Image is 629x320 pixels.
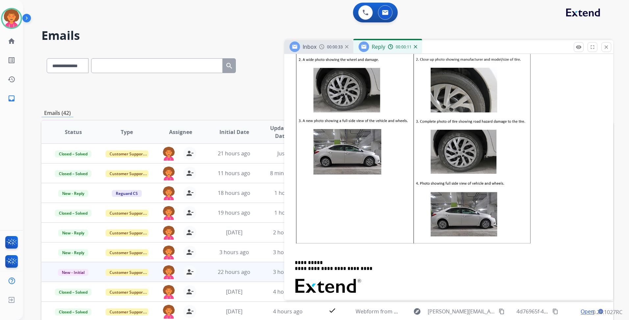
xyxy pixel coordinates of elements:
[169,128,192,136] span: Assignee
[162,226,175,240] img: agent-avatar
[41,29,613,42] h2: Emails
[8,94,15,102] mat-icon: inbox
[413,307,421,315] mat-icon: explore
[218,150,250,157] span: 21 hours ago
[162,206,175,220] img: agent-avatar
[226,288,242,295] span: [DATE]
[592,308,622,316] p: 0.20.1027RC
[219,249,249,256] span: 3 hours ago
[327,44,343,50] span: 00:00:33
[55,308,91,315] span: Closed – Solved
[277,150,298,157] span: Just now
[186,268,194,276] mat-icon: person_remove
[58,229,88,236] span: New - Reply
[55,150,91,157] span: Closed – Solved
[186,248,194,256] mat-icon: person_remove
[65,128,82,136] span: Status
[576,44,582,50] mat-icon: remove_red_eye
[162,186,175,200] img: agent-avatar
[106,229,148,236] span: Customer Support
[112,190,142,197] span: Reguard CS
[219,128,249,136] span: Initial Date
[273,249,303,256] span: 3 hours ago
[186,307,194,315] mat-icon: person_remove
[162,167,175,180] img: agent-avatar
[218,170,250,177] span: 11 hours ago
[499,308,505,314] mat-icon: content_copy
[273,288,303,295] span: 4 hours ago
[428,307,495,315] span: [PERSON_NAME][EMAIL_ADDRESS][DOMAIN_NAME]
[186,228,194,236] mat-icon: person_remove
[273,268,303,276] span: 3 hours ago
[106,269,148,276] span: Customer Support
[396,44,412,50] span: 00:00:11
[186,288,194,296] mat-icon: person_remove
[58,269,88,276] span: New - Initial
[8,56,15,64] mat-icon: list_alt
[162,305,175,319] img: agent-avatar
[106,170,148,177] span: Customer Support
[106,210,148,217] span: Customer Support
[58,190,88,197] span: New - Reply
[106,308,148,315] span: Customer Support
[186,189,194,197] mat-icon: person_remove
[8,37,15,45] mat-icon: home
[218,209,250,216] span: 19 hours ago
[162,285,175,299] img: agent-avatar
[55,289,91,296] span: Closed – Solved
[186,209,194,217] mat-icon: person_remove
[2,9,21,28] img: avatar
[55,210,91,217] span: Closed – Solved
[106,150,148,157] span: Customer Support
[274,189,301,197] span: 1 hour ago
[552,308,558,314] mat-icon: content_copy
[218,189,250,197] span: 18 hours ago
[8,75,15,83] mat-icon: history
[303,43,316,50] span: Inbox
[225,62,233,70] mat-icon: search
[603,44,609,50] mat-icon: close
[106,249,148,256] span: Customer Support
[41,109,73,117] p: Emails (42)
[226,229,242,236] span: [DATE]
[266,124,296,140] span: Updated Date
[55,170,91,177] span: Closed – Solved
[58,249,88,256] span: New - Reply
[218,268,250,276] span: 22 hours ago
[186,169,194,177] mat-icon: person_remove
[581,307,594,315] span: Open
[106,289,148,296] span: Customer Support
[356,308,545,315] span: Webform from [PERSON_NAME][EMAIL_ADDRESS][DOMAIN_NAME] on [DATE]
[121,128,133,136] span: Type
[162,147,175,161] img: agent-avatar
[328,307,336,314] mat-icon: check
[226,308,242,315] span: [DATE]
[372,43,385,50] span: Reply
[590,44,595,50] mat-icon: fullscreen
[273,229,303,236] span: 2 hours ago
[162,246,175,259] img: agent-avatar
[273,308,303,315] span: 4 hours ago
[274,209,301,216] span: 1 hour ago
[162,265,175,279] img: agent-avatar
[270,170,305,177] span: 8 minutes ago
[186,149,194,157] mat-icon: person_remove
[516,308,617,315] span: 4d76965f-4b05-48d0-93be-5c872127e210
